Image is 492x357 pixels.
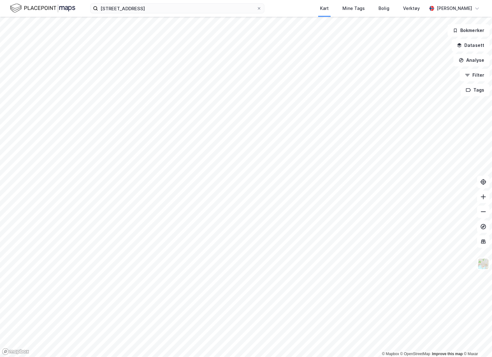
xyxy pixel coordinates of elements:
img: Z [477,258,489,270]
div: Bolig [378,5,389,12]
a: Mapbox homepage [2,348,29,355]
a: Mapbox [382,352,399,356]
div: Kart [320,5,329,12]
button: Analyse [453,54,490,66]
div: Kontrollprogram for chat [461,327,492,357]
button: Filter [460,69,490,81]
button: Datasett [452,39,490,52]
div: Mine Tags [342,5,365,12]
a: Improve this map [432,352,463,356]
div: Verktøy [403,5,420,12]
input: Søk på adresse, matrikkel, gårdeiere, leietakere eller personer [98,4,257,13]
img: logo.f888ab2527a4732fd821a326f86c7f29.svg [10,3,75,14]
div: [PERSON_NAME] [437,5,472,12]
a: OpenStreetMap [400,352,430,356]
iframe: Chat Widget [461,327,492,357]
button: Bokmerker [448,24,490,37]
button: Tags [461,84,490,96]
